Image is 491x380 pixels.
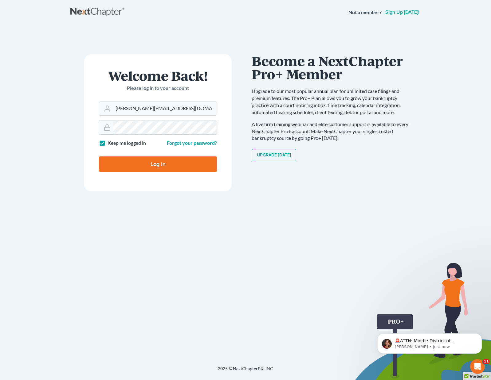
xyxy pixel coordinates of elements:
[368,321,491,363] iframe: Intercom notifications message
[99,156,217,172] input: Log In
[384,10,421,15] a: Sign up [DATE]!
[108,140,146,147] label: Keep me logged in
[70,366,421,377] div: 2025 © NextChapterBK, INC
[252,54,414,80] h1: Become a NextChapter Pro+ Member
[348,9,382,16] strong: Not a member?
[113,102,217,115] input: Email Address
[167,140,217,146] a: Forgot your password?
[99,69,217,82] h1: Welcome Back!
[470,359,485,374] iframe: Intercom live chat
[483,359,490,364] span: 11
[252,149,296,161] a: Upgrade [DATE]
[252,88,414,116] p: Upgrade to our most popular annual plan for unlimited case filings and premium features. The Pro+...
[99,85,217,92] p: Please log in to your account
[252,121,414,142] p: A live firm training webinar and elite customer support is available to every NextChapter Pro+ ac...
